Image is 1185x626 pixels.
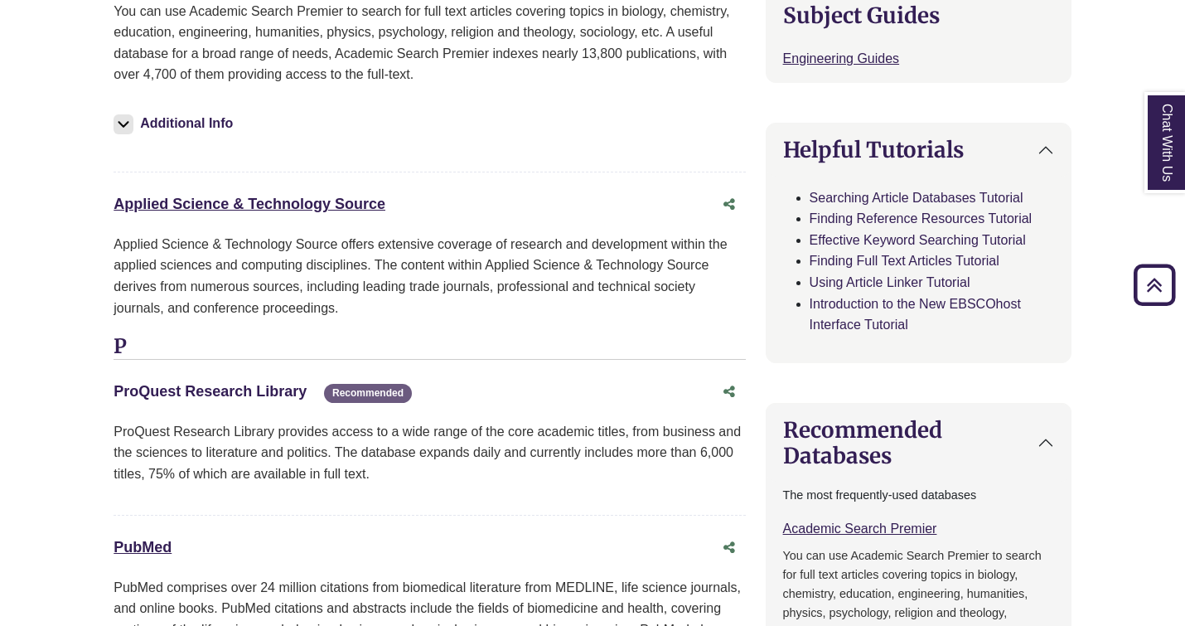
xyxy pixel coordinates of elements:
[713,532,746,564] button: Share this database
[767,404,1071,482] button: Recommended Databases
[783,51,900,66] a: Engineering Guides
[713,376,746,408] button: Share this database
[783,522,937,536] a: Academic Search Premier
[713,189,746,221] button: Share this database
[114,335,745,360] h3: P
[114,539,172,556] a: PubMed
[114,1,745,85] p: You can use Academic Search Premier to search for full text articles covering topics in biology, ...
[114,421,745,485] p: ProQuest Research Library provides access to a wide range of the core academic titles, from busin...
[810,191,1023,205] a: Searching Article Databases Tutorial
[114,234,745,318] div: Applied Science & Technology Source offers extensive coverage of research and development within ...
[114,112,238,135] button: Additional Info
[810,211,1033,226] a: Finding Reference Resources Tutorial
[783,486,1054,505] p: The most frequently-used databases
[810,254,999,268] a: Finding Full Text Articles Tutorial
[1128,274,1181,296] a: Back to Top
[114,383,307,400] a: ProQuest Research Library
[810,297,1021,332] a: Introduction to the New EBSCOhost Interface Tutorial
[810,233,1026,247] a: Effective Keyword Searching Tutorial
[783,2,1054,28] h2: Subject Guides
[114,196,385,212] a: Applied Science & Technology Source
[324,384,412,403] span: Recommended
[810,275,970,289] a: Using Article Linker Tutorial
[767,124,1071,176] button: Helpful Tutorials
